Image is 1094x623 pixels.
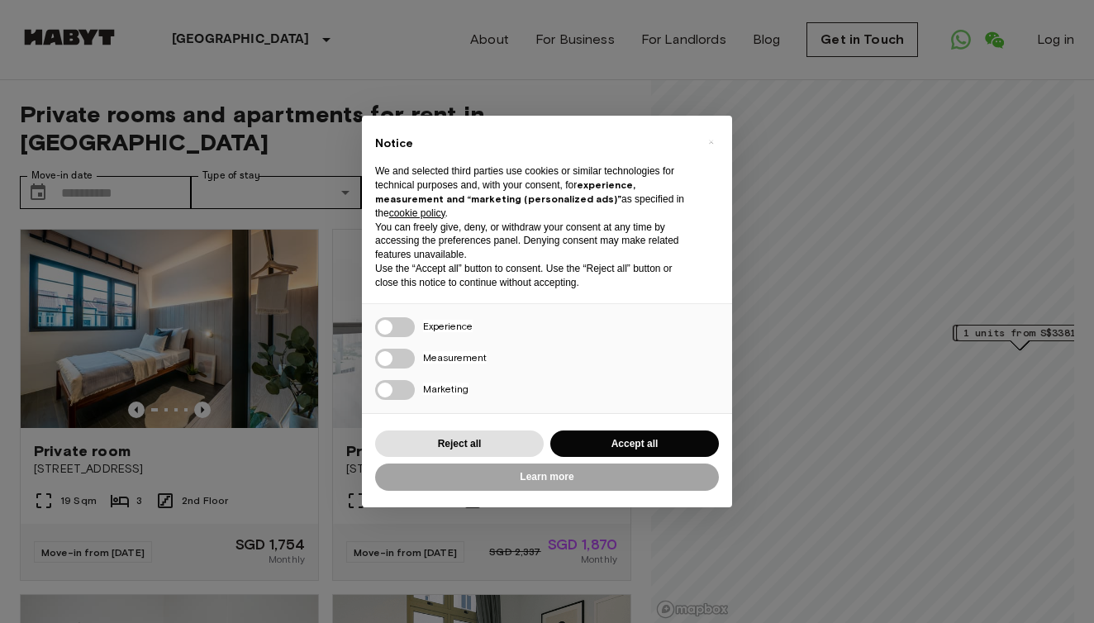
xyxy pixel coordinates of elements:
button: Accept all [550,430,719,458]
strong: experience, measurement and “marketing (personalized ads)” [375,178,635,205]
p: Use the “Accept all” button to consent. Use the “Reject all” button or close this notice to conti... [375,262,692,290]
span: Measurement [423,351,487,364]
button: Close this notice [697,129,724,155]
button: Learn more [375,464,719,491]
button: Reject all [375,430,544,458]
span: Marketing [423,383,469,395]
p: We and selected third parties use cookies or similar technologies for technical purposes and, wit... [375,164,692,220]
p: You can freely give, deny, or withdraw your consent at any time by accessing the preferences pane... [375,221,692,262]
h2: Notice [375,136,692,152]
a: cookie policy [389,207,445,219]
span: Experience [423,320,473,332]
span: × [708,132,714,152]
